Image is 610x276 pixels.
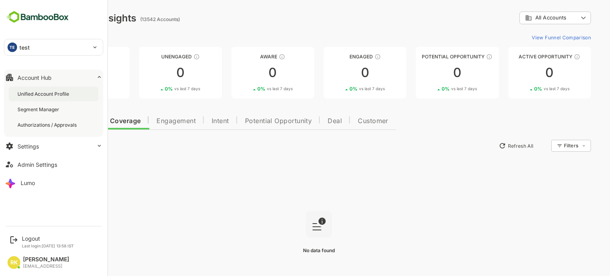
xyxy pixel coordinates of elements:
[166,54,172,60] div: These accounts have not shown enough engagement and need nurturing
[481,47,563,98] a: Active OpportunityThese accounts have open opportunities which might be at any of the Sales Stage...
[275,247,307,253] span: No data found
[467,139,509,152] button: Refresh All
[330,118,361,124] span: Customer
[8,42,17,52] div: TE
[508,15,539,21] span: All Accounts
[296,54,378,60] div: Engaged
[322,86,357,92] div: 0 %
[516,86,542,92] span: vs last 7 days
[23,264,69,269] div: [EMAIL_ADDRESS]
[4,156,103,172] button: Admin Settings
[481,66,563,79] div: 0
[112,16,154,22] ag: (13542 Accounts)
[4,138,103,154] button: Settings
[111,54,194,60] div: Unengaged
[204,66,286,79] div: 0
[111,47,194,98] a: UnengagedThese accounts have not shown enough engagement and need nurturing00%vs last 7 days
[4,175,103,191] button: Lumo
[481,54,563,60] div: Active Opportunity
[204,47,286,98] a: AwareThese accounts have just entered the buying cycle and need further nurturing00%vs last 7 days
[21,179,35,186] div: Lumo
[8,256,20,269] div: RK
[497,14,550,21] div: All Accounts
[19,54,102,60] div: Unreached
[184,118,201,124] span: Intent
[239,86,265,92] span: vs last 7 days
[388,54,471,60] div: Potential Opportunity
[45,86,80,92] div: 0 %
[296,66,378,79] div: 0
[73,54,79,60] div: These accounts have not been engaged with for a defined time period
[501,31,563,44] button: View Funnel Comparison
[506,86,542,92] div: 0 %
[546,54,552,60] div: These accounts have open opportunities which might be at any of the Sales Stages
[129,118,168,124] span: Engagement
[147,86,172,92] span: vs last 7 days
[536,143,550,149] div: Filters
[423,86,449,92] span: vs last 7 days
[204,54,286,60] div: Aware
[251,54,257,60] div: These accounts have just entered the buying cycle and need further nurturing
[300,118,314,124] span: Deal
[17,122,78,128] div: Authorizations / Approvals
[217,118,284,124] span: Potential Opportunity
[19,47,102,98] a: UnreachedThese accounts have not been engaged with for a defined time period00%vs last 7 days
[458,54,465,60] div: These accounts are MQAs and can be passed on to Inside Sales
[137,86,172,92] div: 0 %
[19,43,30,52] p: test
[111,66,194,79] div: 0
[331,86,357,92] span: vs last 7 days
[414,86,449,92] div: 0 %
[27,118,113,124] span: Data Quality and Coverage
[19,12,108,24] div: Dashboard Insights
[19,66,102,79] div: 0
[4,39,103,55] div: TEtest
[19,139,77,153] button: New Insights
[347,54,353,60] div: These accounts are warm, further nurturing would qualify them to MQAs
[22,243,74,248] p: Last login: [DATE] 13:58 IST
[388,47,471,98] a: Potential OpportunityThese accounts are MQAs and can be passed on to Inside Sales00%vs last 7 days
[230,86,265,92] div: 0 %
[4,69,103,85] button: Account Hub
[492,10,563,26] div: All Accounts
[17,143,39,150] div: Settings
[17,161,57,168] div: Admin Settings
[22,235,74,242] div: Logout
[17,91,71,97] div: Unified Account Profile
[388,66,471,79] div: 0
[17,74,52,81] div: Account Hub
[296,47,378,98] a: EngagedThese accounts are warm, further nurturing would qualify them to MQAs00%vs last 7 days
[4,10,71,25] img: BambooboxFullLogoMark.5f36c76dfaba33ec1ec1367b70bb1252.svg
[17,106,61,113] div: Segment Manager
[54,86,80,92] span: vs last 7 days
[23,256,69,263] div: [PERSON_NAME]
[535,139,563,153] div: Filters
